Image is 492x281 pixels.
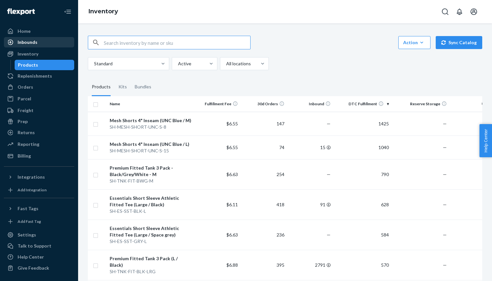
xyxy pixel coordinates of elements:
th: 30d Orders [240,96,287,112]
div: Replenishments [18,73,52,79]
button: Open Search Box [439,5,452,18]
div: Help Center [18,254,44,260]
div: Parcel [18,96,31,102]
div: SH-ES-SST-GRY-L [110,238,191,245]
th: Inbound [287,96,334,112]
div: Add Integration [18,187,47,193]
div: Products [92,78,111,96]
button: Open account menu [467,5,480,18]
input: Active [177,60,178,67]
td: 1040 [333,135,391,159]
a: Prep [4,116,74,127]
div: Orders [18,84,33,90]
div: SH-ES-SST-BLK-L [110,208,191,214]
div: Prep [18,118,28,125]
button: Close Navigation [61,5,74,18]
span: — [443,172,447,177]
a: Home [4,26,74,36]
a: Replenishments [4,71,74,81]
a: Talk to Support [4,241,74,251]
button: Give Feedback [4,263,74,273]
a: Reporting [4,139,74,149]
img: Flexport logo [7,8,35,15]
td: 147 [240,112,287,135]
input: Standard [93,60,94,67]
span: $6.88 [226,262,238,268]
span: $6.63 [226,172,238,177]
ol: breadcrumbs [83,2,123,21]
div: SH-MESH-SHORT-UNC-S-15 [110,147,191,154]
td: 254 [240,159,287,189]
div: Action [403,39,426,46]
th: Reserve Storage [391,96,449,112]
div: Premium Fitted Tank 3 Pack (L / Black) [110,255,191,268]
input: All locations [225,60,226,67]
th: Fulfillment Fee [194,96,241,112]
span: — [327,232,331,237]
div: Add Fast Tag [18,219,41,224]
td: 91 [287,189,334,220]
button: Action [398,36,430,49]
td: 418 [240,189,287,220]
div: Essentials Short Sleeve Athletic Fitted Tee (Large / Space grey) [110,225,191,238]
button: Integrations [4,172,74,182]
a: Orders [4,82,74,92]
span: — [327,172,331,177]
span: $6.55 [226,121,238,126]
span: — [443,145,447,150]
a: Parcel [4,94,74,104]
div: Kits [118,78,127,96]
td: 236 [240,220,287,250]
div: SH-MESH-SHORT-UNC-S-8 [110,124,191,130]
a: Inbounds [4,37,74,47]
a: Billing [4,151,74,161]
span: — [443,232,447,237]
div: Talk to Support [18,243,51,249]
span: — [327,121,331,126]
div: Products [18,62,38,68]
a: Add Fast Tag [4,216,74,227]
div: Bundles [135,78,151,96]
div: Integrations [18,174,45,180]
a: Add Integration [4,185,74,195]
span: — [443,202,447,207]
a: Returns [4,127,74,138]
div: Settings [18,232,36,238]
span: — [443,121,447,126]
button: Fast Tags [4,203,74,214]
div: Mesh Shorts 4" Inseam (UNC Blue / L) [110,141,191,147]
span: $6.55 [226,145,238,150]
td: 628 [333,189,391,220]
div: Give Feedback [18,265,49,271]
div: Inbounds [18,39,37,45]
div: SH-TNK-FIT-BLK-LRG [110,268,191,275]
td: 2791 [287,250,334,280]
a: Products [15,60,75,70]
td: 1425 [333,112,391,135]
a: Freight [4,105,74,116]
div: Billing [18,153,31,159]
td: 74 [240,135,287,159]
td: 790 [333,159,391,189]
div: Essentials Short Sleeve Athletic Fitted Tee (Large / Black) [110,195,191,208]
div: SH-TNK-FIT-BWG-M [110,178,191,184]
input: Search inventory by name or sku [104,36,250,49]
th: Name [107,96,194,112]
div: Premium Fitted Tank 3 Pack - Black/Grey/White - M [110,165,191,178]
td: 584 [333,220,391,250]
a: Help Center [4,252,74,262]
button: Open notifications [453,5,466,18]
div: Freight [18,107,34,114]
button: Sync Catalog [436,36,482,49]
div: Fast Tags [18,205,38,212]
span: $6.63 [226,232,238,237]
th: DTC Fulfillment [333,96,391,112]
div: Home [18,28,31,34]
div: Mesh Shorts 4" Inseam (UNC Blue / M) [110,117,191,124]
td: 15 [287,135,334,159]
a: Inventory [4,49,74,59]
a: Inventory [89,8,118,15]
button: Help Center [479,124,492,157]
td: 395 [240,250,287,280]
